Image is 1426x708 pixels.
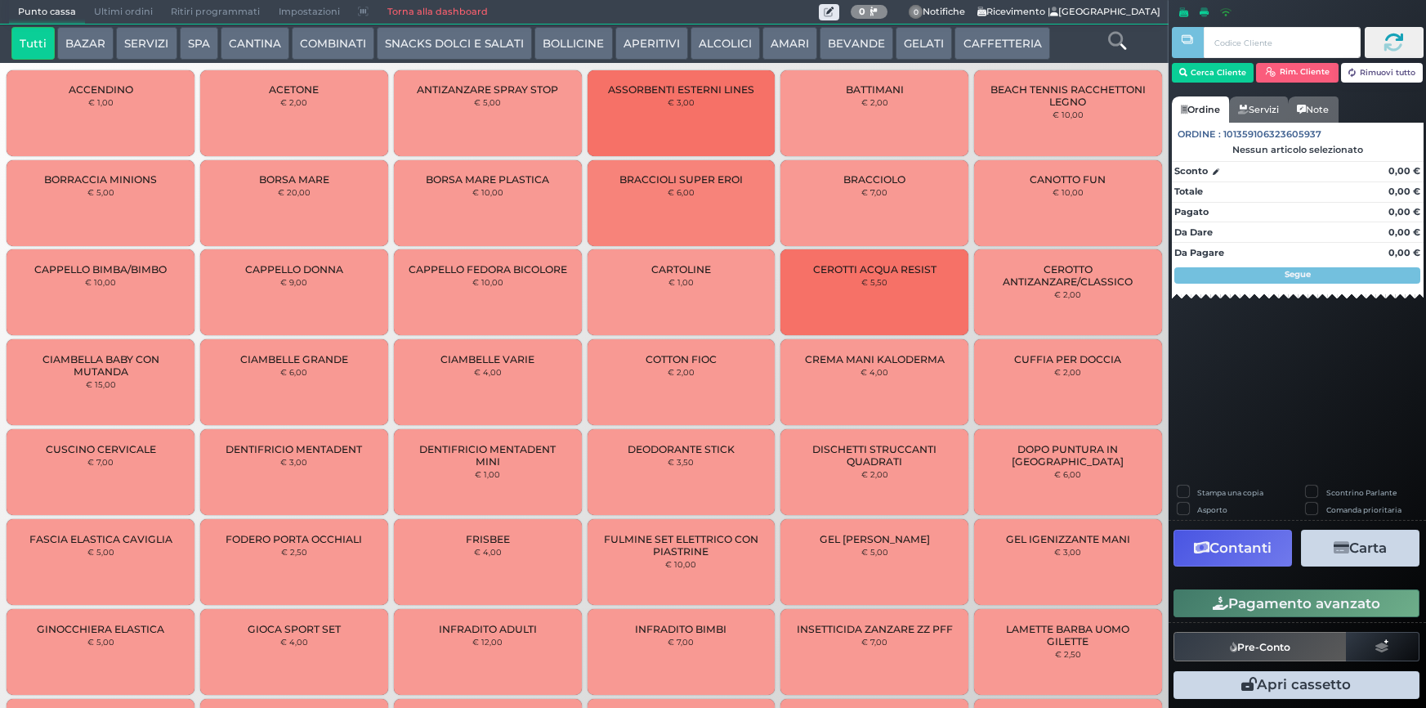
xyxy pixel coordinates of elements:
[1173,632,1347,661] button: Pre-Conto
[861,97,888,107] small: € 2,00
[162,1,269,24] span: Ritiri programmati
[280,97,307,107] small: € 2,00
[1174,226,1213,238] strong: Da Dare
[861,547,888,557] small: € 5,00
[1173,530,1292,567] button: Contanti
[988,83,1148,108] span: BEACH TENNIS RACCHETTONI LEGNO
[608,83,754,96] span: ASSORBENTI ESTERNI LINES
[1223,128,1321,141] span: 101359106323605937
[87,187,114,197] small: € 5,00
[665,559,696,569] small: € 10,00
[1172,63,1254,83] button: Cerca Cliente
[417,83,558,96] span: ANTIZANZARE SPRAY STOP
[794,443,954,468] span: DISCHETTI STRUCCANTI QUADRATI
[87,637,114,647] small: € 5,00
[46,443,156,455] span: CUSCINO CERVICALE
[409,263,567,276] span: CAPPELLO FEDORA BICOLORE
[1054,469,1081,479] small: € 6,00
[240,353,348,365] span: CIAMBELLE GRANDE
[270,1,349,24] span: Impostazioni
[615,27,688,60] button: APERITIVI
[11,27,55,60] button: Tutti
[646,353,717,365] span: COTTON FIOC
[1341,63,1424,83] button: Rimuovi tutto
[472,277,503,287] small: € 10,00
[534,27,612,60] button: BOLLICINE
[1174,206,1209,217] strong: Pagato
[85,277,116,287] small: € 10,00
[668,97,695,107] small: € 3,00
[861,367,888,377] small: € 4,00
[69,83,133,96] span: ACCENDINO
[846,83,904,96] span: BATTIMANI
[29,533,172,545] span: FASCIA ELASTICA CAVIGLIA
[651,263,711,276] span: CARTOLINE
[280,637,308,647] small: € 4,00
[1054,289,1081,299] small: € 2,00
[1174,247,1224,258] strong: Da Pagare
[1054,547,1081,557] small: € 3,00
[9,1,85,24] span: Punto cassa
[988,443,1148,468] span: DOPO PUNTURA IN [GEOGRAPHIC_DATA]
[1197,487,1263,498] label: Stampa una copia
[797,623,953,635] span: INSETTICIDA ZANZARE ZZ PFF
[861,469,888,479] small: € 2,00
[1288,96,1338,123] a: Note
[226,533,362,545] span: FODERO PORTA OCCHIALI
[87,547,114,557] small: € 5,00
[1054,367,1081,377] small: € 2,00
[472,187,503,197] small: € 10,00
[1204,27,1360,58] input: Codice Cliente
[378,1,496,24] a: Torna alla dashboard
[292,27,374,60] button: COMBINATI
[280,277,307,287] small: € 9,00
[221,27,289,60] button: CANTINA
[86,379,116,389] small: € 15,00
[280,457,307,467] small: € 3,00
[1256,63,1339,83] button: Rim. Cliente
[1006,533,1130,545] span: GEL IGENIZZANTE MANI
[1388,165,1420,177] strong: 0,00 €
[628,443,735,455] span: DEODORANTE STICK
[1301,530,1419,567] button: Carta
[1197,504,1227,515] label: Asporto
[474,547,502,557] small: € 4,00
[1229,96,1288,123] a: Servizi
[474,97,501,107] small: € 5,00
[762,27,817,60] button: AMARI
[1178,128,1221,141] span: Ordine :
[180,27,218,60] button: SPA
[1014,353,1121,365] span: CUFFIA PER DOCCIA
[44,173,157,186] span: BORRACCIA MINIONS
[859,6,865,17] b: 0
[861,277,887,287] small: € 5,50
[248,623,341,635] span: GIOCA SPORT SET
[1388,206,1420,217] strong: 0,00 €
[34,263,167,276] span: CAPPELLO BIMBA/BIMBO
[668,277,694,287] small: € 1,00
[619,173,743,186] span: BRACCIOLI SUPER EROI
[1172,96,1229,123] a: Ordine
[988,623,1148,648] span: LAMETTE BARBA UOMO GILETTE
[668,367,695,377] small: € 2,00
[377,27,532,60] button: SNACKS DOLCI E SALATI
[475,469,500,479] small: € 1,00
[1174,164,1208,178] strong: Sconto
[668,637,694,647] small: € 7,00
[85,1,162,24] span: Ultimi ordini
[245,263,343,276] span: CAPPELLO DONNA
[1174,186,1203,197] strong: Totale
[226,443,362,455] span: DENTIFRICIO MENTADENT
[280,367,307,377] small: € 6,00
[668,457,694,467] small: € 3,50
[1388,186,1420,197] strong: 0,00 €
[1030,173,1106,186] span: CANOTTO FUN
[1053,187,1084,197] small: € 10,00
[1173,589,1419,617] button: Pagamento avanzato
[843,173,905,186] span: BRACCIOLO
[37,623,164,635] span: GINOCCHIERA ELASTICA
[805,353,945,365] span: CREMA MANI KALODERMA
[1053,110,1084,119] small: € 10,00
[635,623,726,635] span: INFRADITO BIMBI
[1326,487,1397,498] label: Scontrino Parlante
